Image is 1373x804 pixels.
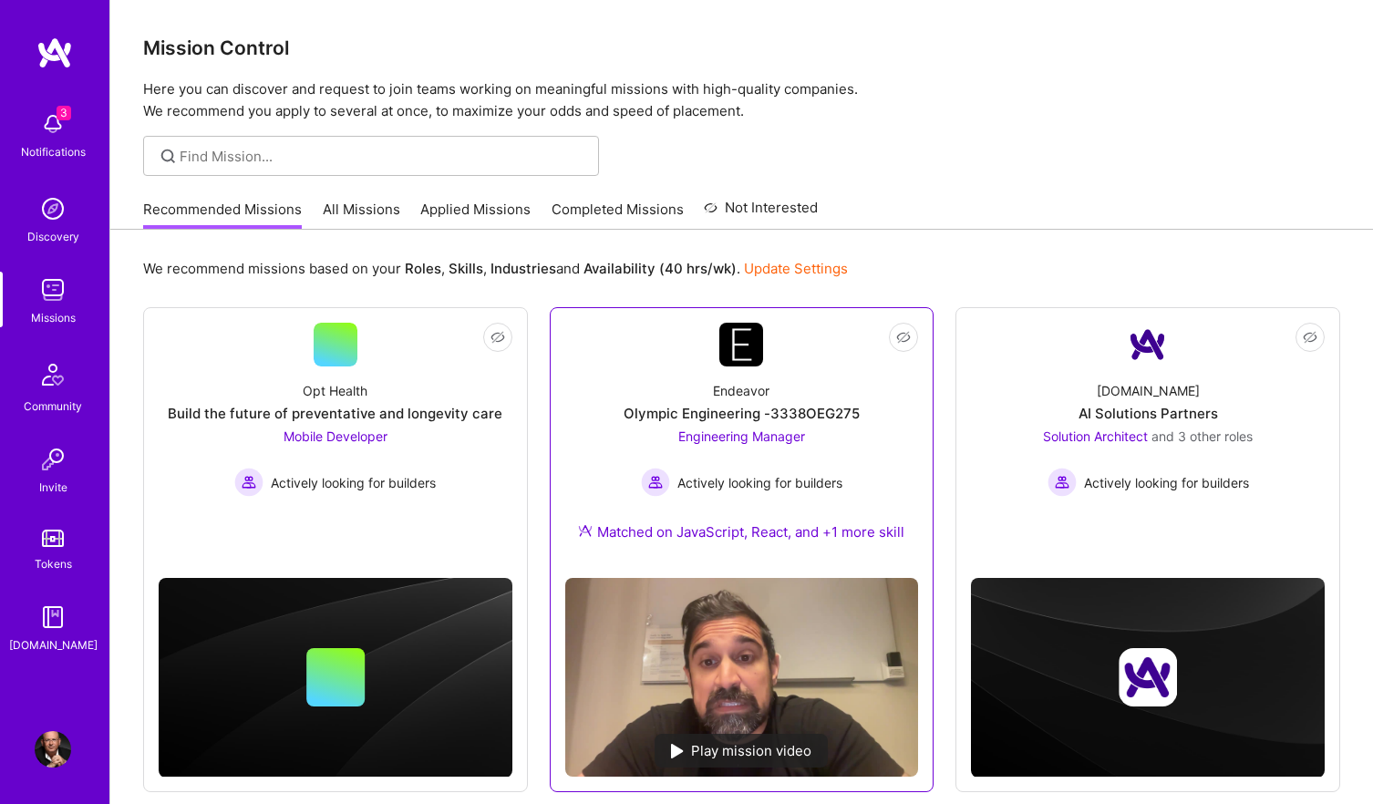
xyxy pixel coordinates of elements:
div: Discovery [27,227,79,246]
img: Actively looking for builders [234,468,263,497]
div: Endeavor [713,381,769,400]
div: Play mission video [655,734,828,768]
div: Community [24,397,82,416]
img: guide book [35,599,71,635]
a: All Missions [323,200,400,230]
img: discovery [35,191,71,227]
a: Completed Missions [552,200,684,230]
input: Find Mission... [180,147,585,166]
div: Invite [39,478,67,497]
a: User Avatar [30,731,76,768]
div: Olympic Engineering -3338OEG275 [624,404,860,423]
img: play [671,744,684,758]
i: icon SearchGrey [158,146,179,167]
img: cover [159,578,512,778]
img: Ateam Purple Icon [578,523,593,538]
i: icon EyeClosed [1303,330,1317,345]
img: bell [35,106,71,142]
p: Here you can discover and request to join teams working on meaningful missions with high-quality ... [143,78,1340,122]
span: Actively looking for builders [677,473,842,492]
b: Availability (40 hrs/wk) [583,260,737,277]
i: icon EyeClosed [490,330,505,345]
img: Actively looking for builders [1048,468,1077,497]
img: teamwork [35,272,71,308]
div: Notifications [21,142,86,161]
img: Actively looking for builders [641,468,670,497]
span: Engineering Manager [678,428,805,444]
img: cover [971,578,1325,778]
b: Skills [449,260,483,277]
b: Roles [405,260,441,277]
a: Opt HealthBuild the future of preventative and longevity careMobile Developer Actively looking fo... [159,323,512,542]
a: Applied Missions [420,200,531,230]
a: Not Interested [704,197,818,230]
p: We recommend missions based on your , , and . [143,259,848,278]
a: Recommended Missions [143,200,302,230]
img: User Avatar [35,731,71,768]
span: Solution Architect [1043,428,1148,444]
div: Missions [31,308,76,327]
img: logo [36,36,73,69]
span: Actively looking for builders [1084,473,1249,492]
div: AI Solutions Partners [1079,404,1218,423]
a: Update Settings [744,260,848,277]
b: Industries [490,260,556,277]
i: icon EyeClosed [896,330,911,345]
span: and 3 other roles [1151,428,1253,444]
h3: Mission Control [143,36,1340,59]
img: Company Logo [719,323,763,366]
img: No Mission [565,578,919,777]
span: 3 [57,106,71,120]
div: Tokens [35,554,72,573]
a: Company Logo[DOMAIN_NAME]AI Solutions PartnersSolution Architect and 3 other rolesActively lookin... [971,323,1325,542]
img: tokens [42,530,64,547]
img: Company logo [1119,648,1177,706]
span: Actively looking for builders [271,473,436,492]
a: Company LogoEndeavorOlympic Engineering -3338OEG275Engineering Manager Actively looking for build... [565,323,919,563]
span: Mobile Developer [284,428,387,444]
div: [DOMAIN_NAME] [1097,381,1200,400]
div: Opt Health [303,381,367,400]
img: Community [31,353,75,397]
div: Matched on JavaScript, React, and +1 more skill [578,522,904,541]
div: [DOMAIN_NAME] [9,635,98,655]
img: Invite [35,441,71,478]
img: Company Logo [1126,323,1170,366]
div: Build the future of preventative and longevity care [168,404,502,423]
